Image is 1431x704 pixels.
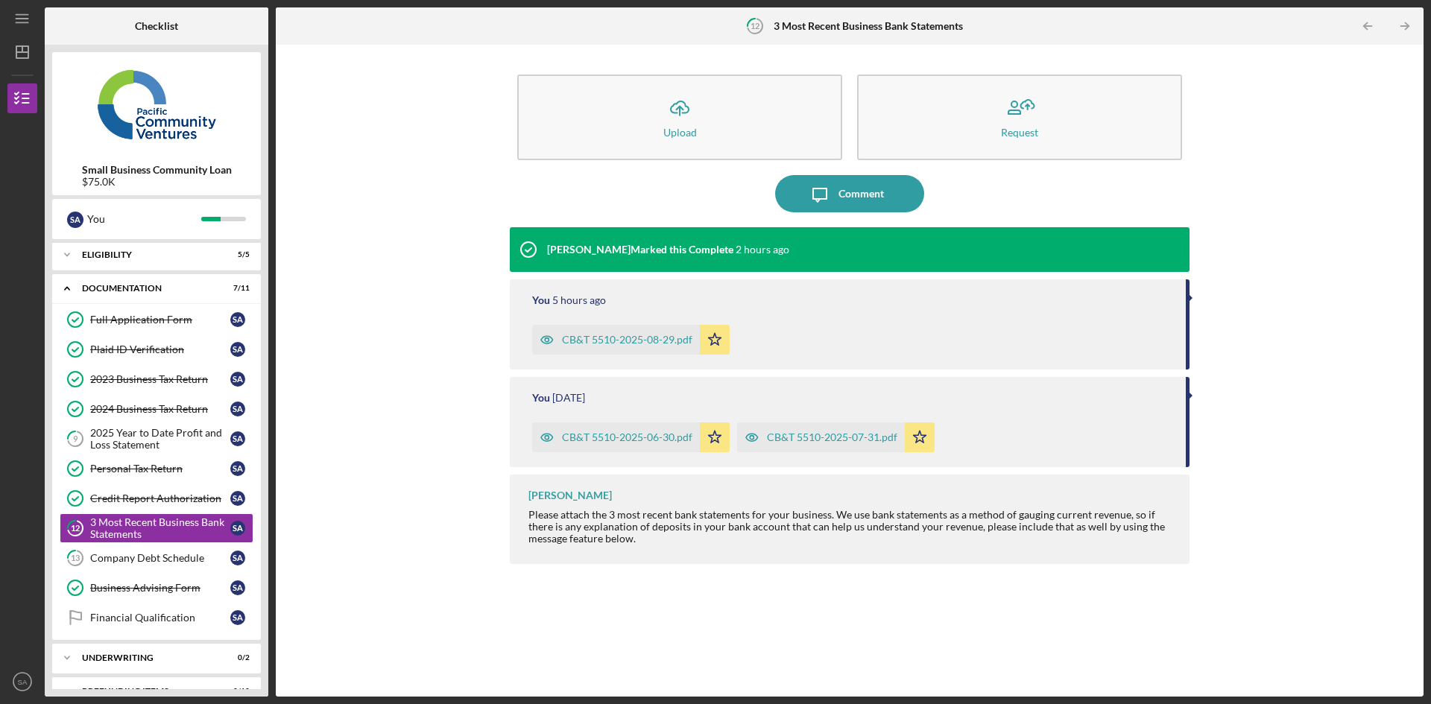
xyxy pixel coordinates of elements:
[71,554,80,563] tspan: 13
[90,463,230,475] div: Personal Tax Return
[857,74,1182,160] button: Request
[90,612,230,624] div: Financial Qualification
[90,343,230,355] div: Plaid ID Verification
[82,653,212,662] div: Underwriting
[532,422,730,452] button: CB&T 5510-2025-06-30.pdf
[774,20,963,32] b: 3 Most Recent Business Bank Statements
[60,543,253,573] a: 13Company Debt ScheduleSA
[775,175,924,212] button: Comment
[60,305,253,334] a: Full Application FormSA
[517,74,842,160] button: Upload
[60,424,253,454] a: 92025 Year to Date Profit and Loss StatementSA
[90,427,230,451] div: 2025 Year to Date Profit and Loss Statement
[663,127,697,138] div: Upload
[90,552,230,564] div: Company Debt Schedule
[532,294,550,306] div: You
[230,610,245,625] div: S A
[7,667,37,697] button: SA
[562,431,692,443] div: CB&T 5510-2025-06-30.pdf
[60,334,253,364] a: Plaid ID VerificationSA
[90,582,230,594] div: Business Advising Form
[90,314,230,326] div: Full Application Form
[230,461,245,476] div: S A
[230,372,245,387] div: S A
[71,524,80,533] tspan: 12
[82,687,212,696] div: Prefunding Items
[528,509,1175,545] div: Please attach the 3 most recent bank statements for your business. We use bank statements as a me...
[547,244,733,256] div: [PERSON_NAME] Marked this Complete
[82,164,232,176] b: Small Business Community Loan
[750,21,759,31] tspan: 12
[90,403,230,415] div: 2024 Business Tax Return
[230,491,245,506] div: S A
[52,60,261,149] img: Product logo
[532,392,550,404] div: You
[230,431,245,446] div: S A
[67,212,83,228] div: S A
[532,325,730,355] button: CB&T 5510-2025-08-29.pdf
[552,392,585,404] time: 2025-09-09 23:58
[528,489,612,501] div: [PERSON_NAME]
[223,687,250,696] div: 0 / 10
[82,176,232,188] div: $75.0K
[838,175,884,212] div: Comment
[60,483,253,513] a: Credit Report AuthorizationSA
[223,284,250,293] div: 7 / 11
[230,521,245,536] div: S A
[60,454,253,483] a: Personal Tax ReturnSA
[90,373,230,385] div: 2023 Business Tax Return
[60,603,253,632] a: Financial QualificationSA
[562,334,692,346] div: CB&T 5510-2025-08-29.pdf
[90,492,230,504] div: Credit Report Authorization
[1001,127,1038,138] div: Request
[223,653,250,662] div: 0 / 2
[135,20,178,32] b: Checklist
[82,284,212,293] div: Documentation
[767,431,897,443] div: CB&T 5510-2025-07-31.pdf
[230,551,245,565] div: S A
[223,250,250,259] div: 5 / 5
[18,678,28,686] text: SA
[552,294,606,306] time: 2025-09-10 20:33
[60,513,253,543] a: 123 Most Recent Business Bank StatementsSA
[87,206,201,232] div: You
[230,402,245,416] div: S A
[737,422,935,452] button: CB&T 5510-2025-07-31.pdf
[82,250,212,259] div: Eligibility
[90,516,230,540] div: 3 Most Recent Business Bank Statements
[230,580,245,595] div: S A
[230,312,245,327] div: S A
[60,573,253,603] a: Business Advising FormSA
[73,434,78,444] tspan: 9
[230,342,245,357] div: S A
[60,394,253,424] a: 2024 Business Tax ReturnSA
[60,364,253,394] a: 2023 Business Tax ReturnSA
[736,244,789,256] time: 2025-09-10 23:40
